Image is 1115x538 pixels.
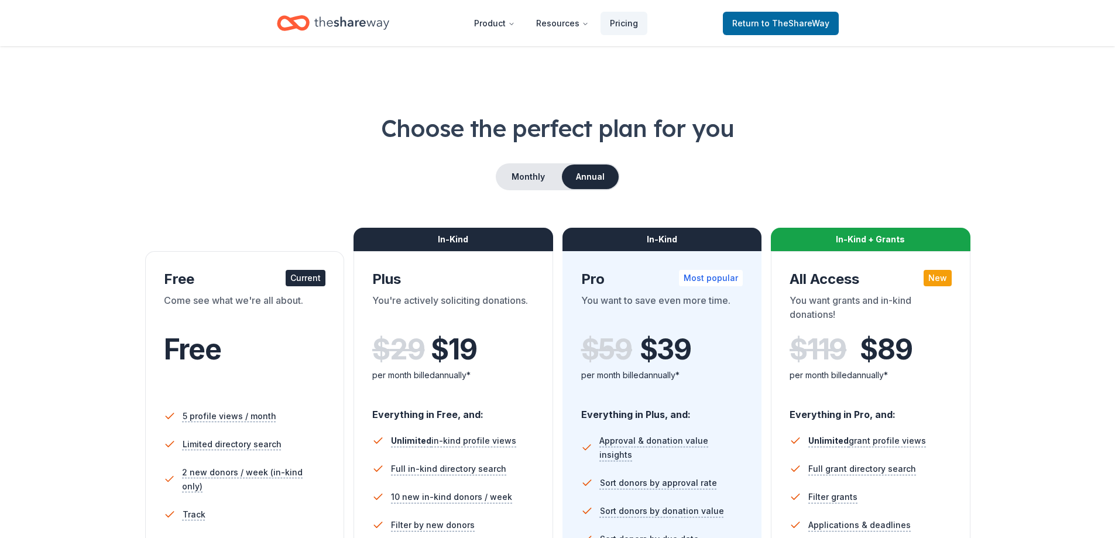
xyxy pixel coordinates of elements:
[391,436,516,446] span: in-kind profile views
[771,228,970,251] div: In-Kind + Grants
[277,9,389,37] a: Home
[372,293,534,326] div: You're actively soliciting donations.
[732,16,829,30] span: Return
[640,333,691,366] span: $ 39
[354,228,553,251] div: In-Kind
[183,508,205,522] span: Track
[679,270,743,286] div: Most popular
[790,397,952,422] div: Everything in Pro, and:
[562,165,619,189] button: Annual
[391,490,512,504] span: 10 new in-kind donors / week
[183,409,276,423] span: 5 profile views / month
[599,434,743,462] span: Approval & donation value insights
[581,270,743,289] div: Pro
[790,368,952,382] div: per month billed annually*
[372,397,534,422] div: Everything in Free, and:
[164,293,326,326] div: Come see what we're all about.
[286,270,325,286] div: Current
[601,12,647,35] a: Pricing
[581,397,743,422] div: Everything in Plus, and:
[808,518,911,532] span: Applications & deadlines
[808,462,916,476] span: Full grant directory search
[164,332,221,366] span: Free
[581,368,743,382] div: per month billed annually*
[562,228,762,251] div: In-Kind
[860,333,912,366] span: $ 89
[372,368,534,382] div: per month billed annually*
[372,270,534,289] div: Plus
[790,270,952,289] div: All Access
[581,293,743,326] div: You want to save even more time.
[527,12,598,35] button: Resources
[761,18,829,28] span: to TheShareWay
[723,12,839,35] a: Returnto TheShareWay
[431,333,476,366] span: $ 19
[391,518,475,532] span: Filter by new donors
[808,436,849,446] span: Unlimited
[790,293,952,326] div: You want grants and in-kind donations!
[391,462,506,476] span: Full in-kind directory search
[808,436,926,446] span: grant profile views
[600,504,724,518] span: Sort donors by donation value
[183,437,282,451] span: Limited directory search
[164,270,326,289] div: Free
[924,270,952,286] div: New
[47,112,1068,145] h1: Choose the perfect plan for you
[465,9,647,37] nav: Main
[465,12,524,35] button: Product
[182,465,325,494] span: 2 new donors / week (in-kind only)
[808,490,857,504] span: Filter grants
[497,165,560,189] button: Monthly
[600,476,717,490] span: Sort donors by approval rate
[391,436,431,446] span: Unlimited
